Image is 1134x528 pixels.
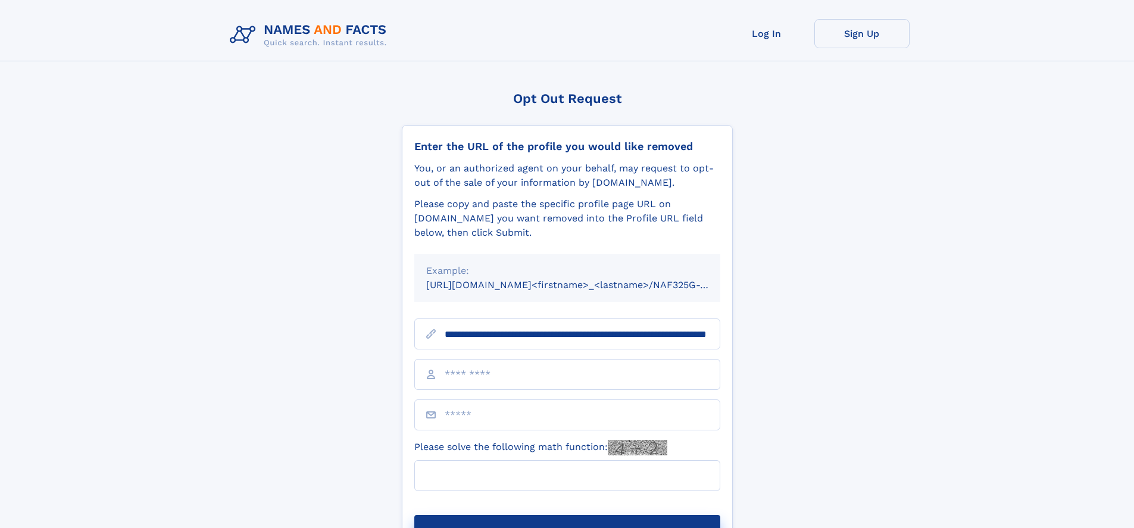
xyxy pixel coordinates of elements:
[402,91,733,106] div: Opt Out Request
[225,19,396,51] img: Logo Names and Facts
[414,140,720,153] div: Enter the URL of the profile you would like removed
[414,440,667,455] label: Please solve the following math function:
[426,279,743,290] small: [URL][DOMAIN_NAME]<firstname>_<lastname>/NAF325G-xxxxxxxx
[414,197,720,240] div: Please copy and paste the specific profile page URL on [DOMAIN_NAME] you want removed into the Pr...
[414,161,720,190] div: You, or an authorized agent on your behalf, may request to opt-out of the sale of your informatio...
[814,19,910,48] a: Sign Up
[719,19,814,48] a: Log In
[426,264,708,278] div: Example:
